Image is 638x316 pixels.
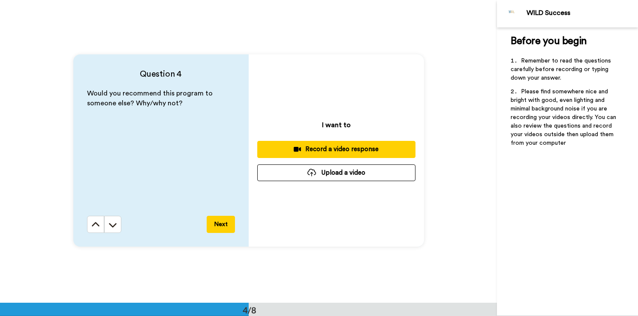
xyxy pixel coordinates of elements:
button: Upload a video [257,164,415,181]
p: I want to [322,120,351,130]
div: WILD Success [527,9,638,17]
span: Would you recommend this program to someone else? Why/why not? [87,90,214,107]
div: Record a video response [264,145,409,154]
button: Next [207,216,235,233]
img: Profile Image [502,3,522,24]
span: Before you begin [511,36,587,46]
span: Please find somewhere nice and bright with good, even lighting and minimal background noise if yo... [511,89,618,146]
div: 4/8 [229,304,270,316]
button: Record a video response [257,141,415,158]
h4: Question 4 [87,68,235,80]
span: Remember to read the questions carefully before recording or typing down your answer. [511,58,613,81]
